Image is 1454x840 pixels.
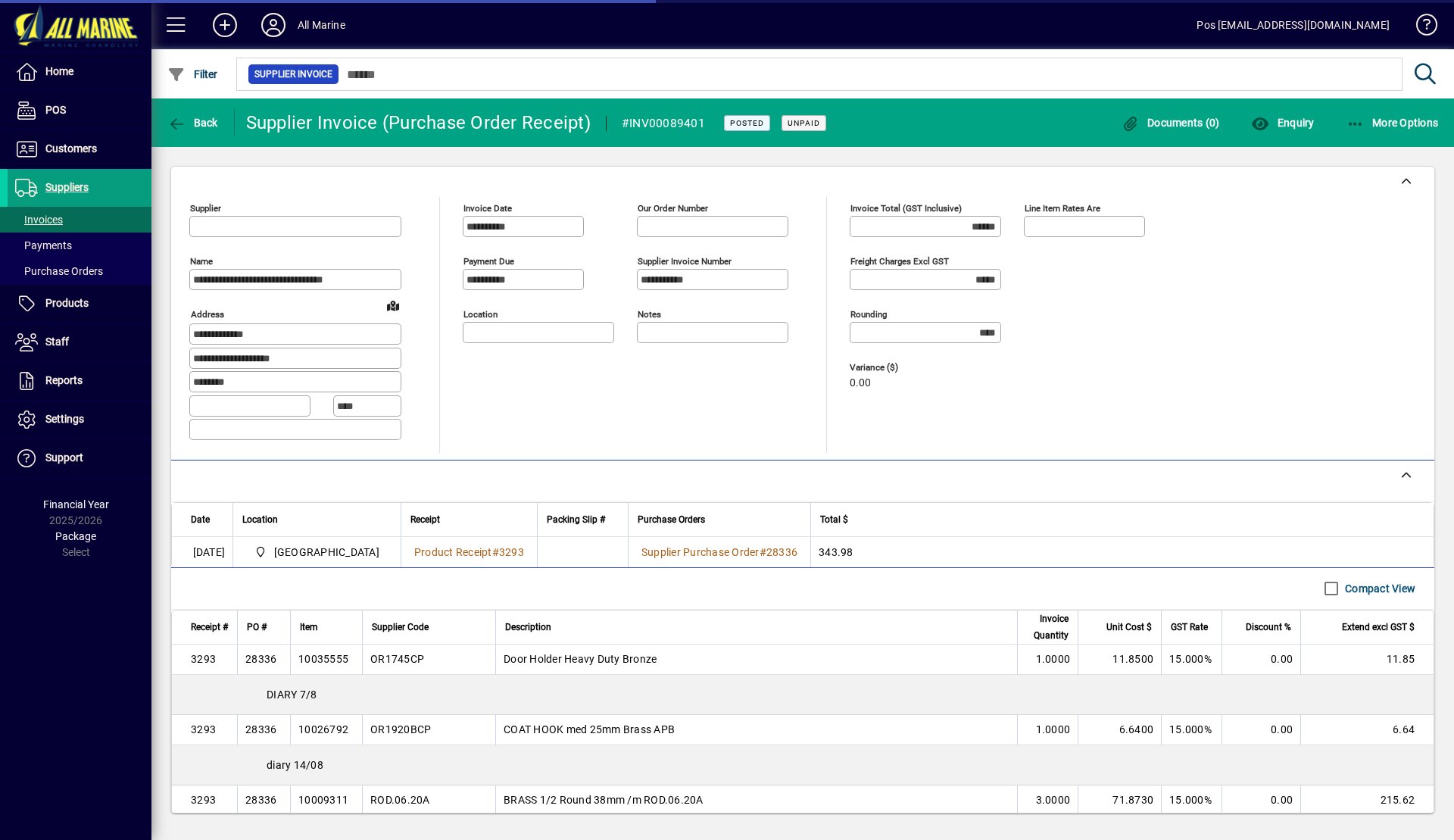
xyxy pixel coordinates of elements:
span: Purchase Orders [638,511,705,528]
div: Total $ [820,511,1415,528]
mat-label: Notes [638,309,661,320]
span: Reports [45,374,83,386]
a: Supplier Purchase Order#28336 [636,544,803,561]
a: Knowledge Base [1405,3,1435,52]
span: [GEOGRAPHIC_DATA] [274,545,379,560]
button: Add [201,11,249,39]
mat-label: Location [463,309,498,320]
div: #INV00089401 [622,111,705,136]
td: Door Holder Heavy Duty Bronze [495,645,1017,675]
a: Reports [8,362,151,400]
mat-label: Invoice Total (GST inclusive) [850,203,962,214]
td: 15.000% [1161,645,1222,675]
span: PO # [247,619,267,635]
td: ROD.06.20A [362,785,495,816]
span: Products [45,297,89,309]
td: 15.000% [1161,785,1222,816]
span: Unit Cost $ [1106,619,1152,635]
a: Payments [8,233,151,258]
mat-label: Supplier [190,203,221,214]
span: POS [45,104,66,116]
label: Compact View [1342,581,1415,596]
td: 15.000% [1161,715,1222,745]
a: Settings [8,401,151,439]
span: Invoices [15,214,63,226]
td: 6.6400 [1078,715,1161,745]
a: Invoices [8,207,151,233]
span: # [760,546,766,558]
span: Purchase Orders [15,265,103,277]
a: Product Receipt#3293 [409,544,529,561]
div: diary 14/08 [172,745,1434,785]
span: Enquiry [1251,117,1314,129]
span: Customers [45,142,97,155]
td: 0.00 [1222,715,1300,745]
span: Invoice Quantity [1027,610,1069,644]
a: POS [8,92,151,130]
span: Documents (0) [1122,117,1220,129]
div: Supplier Invoice (Purchase Order Receipt) [246,111,591,135]
span: Supplier Purchase Order [641,546,760,558]
span: Port Road [248,543,385,561]
span: Staff [45,336,69,348]
mat-label: Invoice date [463,203,512,214]
mat-label: Supplier invoice number [638,256,732,267]
td: 28336 [237,645,290,675]
td: 215.62 [1300,785,1434,816]
span: Supplier Invoice [254,67,332,82]
span: 28336 [766,546,797,558]
td: OR1745CP [362,645,495,675]
td: 28336 [237,785,290,816]
span: # [492,546,499,558]
span: Discount % [1246,619,1291,635]
span: [DATE] [193,545,226,560]
app-page-header-button: Back [151,109,235,136]
mat-label: Rounding [850,309,887,320]
a: Purchase Orders [8,258,151,284]
span: Posted [730,118,764,128]
span: Back [167,117,218,129]
span: Description [505,619,551,635]
div: 10035555 [298,651,348,667]
span: Item [300,619,318,635]
td: 3293 [172,715,237,745]
button: Back [164,109,222,136]
td: 0.00 [1222,645,1300,675]
a: Home [8,53,151,91]
td: 11.8500 [1078,645,1161,675]
mat-label: Freight charges excl GST [850,256,949,267]
div: 10026792 [298,722,348,737]
a: Products [8,285,151,323]
td: 1.0000 [1017,715,1078,745]
td: 0.00 [1222,785,1300,816]
mat-label: Our order number [638,203,708,214]
span: Receipt # [191,619,228,635]
div: Packing Slip # [547,511,619,528]
span: Suppliers [45,181,89,193]
span: Payments [15,239,72,251]
td: COAT HOOK med 25mm Brass APB [495,715,1017,745]
span: More Options [1346,117,1439,129]
td: 71.8730 [1078,785,1161,816]
div: Date [191,511,223,528]
td: BRASS 1/2 Round 38mm /m ROD.06.20A [495,785,1017,816]
span: 0.00 [850,377,871,389]
a: Customers [8,130,151,168]
span: Package [55,530,96,542]
span: Financial Year [43,498,109,511]
span: Variance ($) [850,363,941,373]
button: Profile [249,11,298,39]
a: Staff [8,323,151,361]
div: Pos [EMAIL_ADDRESS][DOMAIN_NAME] [1197,13,1390,37]
a: Support [8,439,151,477]
span: Filter [167,68,218,80]
button: Filter [164,61,222,88]
span: Settings [45,413,84,425]
span: Date [191,511,210,528]
td: 343.98 [810,537,1434,567]
td: 28336 [237,715,290,745]
td: 3293 [172,645,237,675]
td: 6.64 [1300,715,1434,745]
td: OR1920BCP [362,715,495,745]
span: Product Receipt [414,546,492,558]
